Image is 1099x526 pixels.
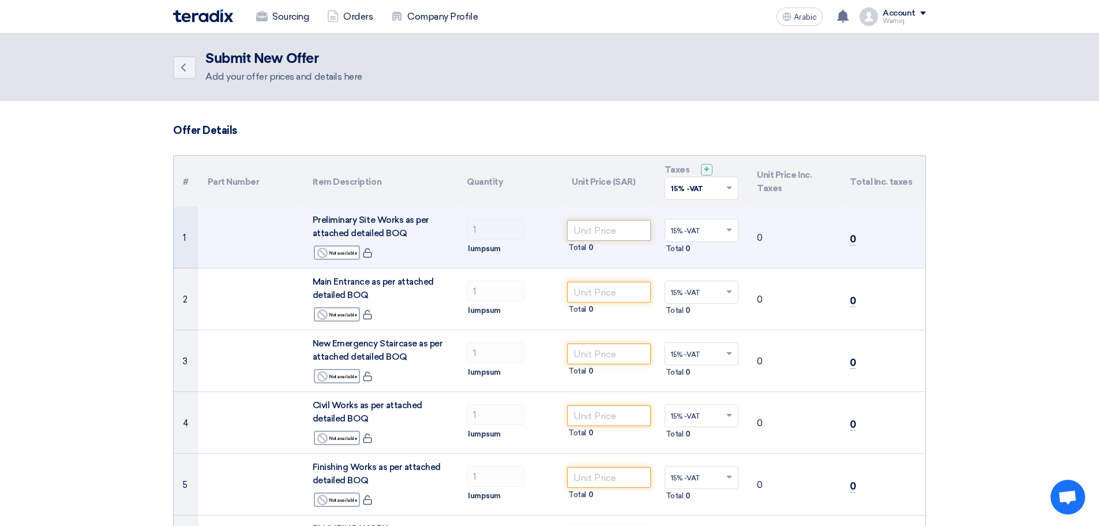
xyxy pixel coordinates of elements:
[850,357,856,368] font: 0
[313,176,381,186] font: Item Description
[468,306,501,315] font: lumpsum
[588,490,594,499] font: 0
[757,356,763,366] font: 0
[208,176,260,186] font: Part Number
[666,306,684,315] font: Total
[313,215,429,238] font: Preliminary Site Works as per attached detailed BOQ
[665,466,739,489] ng-select: VAT
[666,368,684,376] font: Total
[173,9,233,23] img: Teradix logo
[850,419,856,430] font: 0
[567,282,651,303] input: Unit Price
[568,428,586,437] font: Total
[567,467,651,488] input: Unit Price
[468,491,501,500] font: lumpsum
[467,466,524,487] input: RFQ_STEP1.ITEMS.2.AMOUNT_TITLE
[329,497,357,503] font: Not available
[794,12,817,22] font: Arabic
[685,491,691,500] font: 0
[665,219,739,242] ng-select: VAT
[247,4,318,29] a: Sourcing
[850,176,912,186] font: Total Inc. taxes
[757,417,763,428] font: 0
[665,165,690,175] font: Taxes
[666,244,684,253] font: Total
[850,233,856,245] font: 0
[588,243,594,252] font: 0
[568,367,586,375] font: Total
[568,243,586,252] font: Total
[468,368,501,376] font: lumpsum
[883,8,916,18] font: Account
[666,430,684,438] font: Total
[757,294,763,304] font: 0
[757,170,812,194] font: Unit Price Inc. Taxes
[272,11,309,22] font: Sourcing
[572,176,635,186] font: Unit Price (SAR)
[467,219,524,240] input: RFQ_STEP1.ITEMS.2.AMOUNT_TITLE
[407,11,478,22] font: Company Profile
[329,435,357,441] font: Not available
[860,8,878,26] img: profile_test.png
[313,400,422,424] font: Civil Works as per attached detailed BOQ
[467,342,524,363] input: RFQ_STEP1.ITEMS.2.AMOUNT_TITLE
[329,250,357,256] font: Not available
[777,8,823,26] button: Arabic
[173,124,237,137] font: Offer Details
[850,480,856,492] font: 0
[567,344,651,364] input: Unit Price
[666,491,684,500] font: Total
[205,71,362,82] font: Add your offer prices and details here
[1051,480,1085,514] a: Open chat
[343,11,373,22] font: Orders
[567,405,651,426] input: Unit Price
[318,4,382,29] a: Orders
[183,479,187,490] font: 5
[183,356,187,366] font: 3
[467,404,524,425] input: RFQ_STEP1.ITEMS.2.AMOUNT_TITLE
[665,404,739,427] ng-select: VAT
[883,17,905,25] font: Wamiq
[183,417,189,428] font: 4
[850,295,856,307] font: 0
[704,164,710,175] font: +
[588,367,594,375] font: 0
[757,479,763,490] font: 0
[567,220,651,241] input: Unit Price
[468,430,501,438] font: lumpsum
[183,232,186,243] font: 1
[685,368,691,376] font: 0
[467,281,524,301] input: RFQ_STEP1.ITEMS.2.AMOUNT_TITLE
[313,277,434,300] font: Main Entrance as per attached detailed BOQ
[588,428,594,437] font: 0
[329,312,357,318] font: Not available
[313,462,441,486] font: Finishing Works as per attached detailed BOQ
[757,232,763,243] font: 0
[467,176,503,186] font: Quantity
[313,338,443,362] font: New Emergency Staircase as per attached detailed BOQ
[665,342,739,365] ng-select: VAT
[588,305,594,314] font: 0
[568,490,586,499] font: Total
[329,374,357,379] font: Not available
[568,305,586,314] font: Total
[468,244,501,253] font: lumpsum
[665,281,739,304] ng-select: VAT
[183,294,187,304] font: 2
[685,306,691,315] font: 0
[205,52,318,66] font: Submit New Offer
[183,176,189,186] font: #
[685,244,691,253] font: 0
[685,430,691,438] font: 0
